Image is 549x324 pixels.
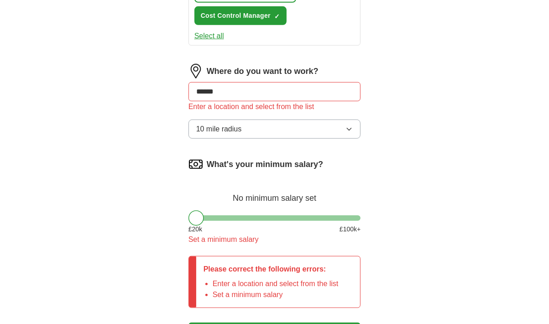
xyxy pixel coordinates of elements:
[188,101,361,112] div: Enter a location and select from the list
[188,234,361,245] div: Set a minimum salary
[274,13,280,20] span: ✓
[194,6,287,25] button: Cost Control Manager✓
[207,158,323,171] label: What's your minimum salary?
[194,31,224,42] button: Select all
[340,225,361,234] span: £ 100 k+
[204,264,339,275] p: Please correct the following errors:
[213,289,339,300] li: Set a minimum salary
[188,64,203,78] img: location.png
[188,120,361,139] button: 10 mile radius
[196,124,242,135] span: 10 mile radius
[213,278,339,289] li: Enter a location and select from the list
[188,225,202,234] span: £ 20 k
[188,157,203,172] img: salary.png
[207,65,319,78] label: Where do you want to work?
[188,183,361,204] div: No minimum salary set
[201,11,271,21] span: Cost Control Manager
